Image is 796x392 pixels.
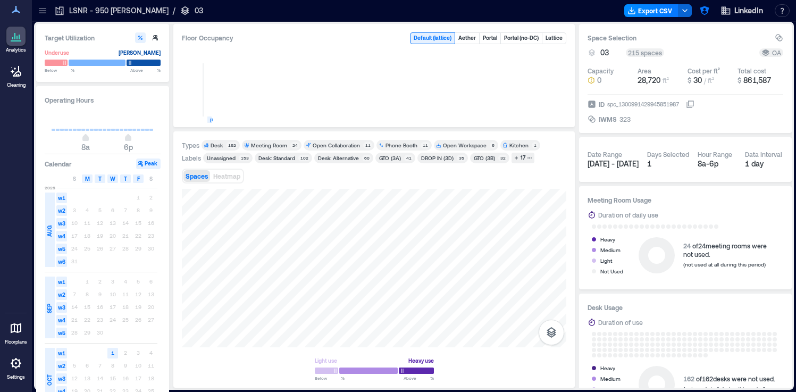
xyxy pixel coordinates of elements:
[56,315,67,326] span: w4
[7,82,26,88] p: Cleaning
[647,159,689,169] div: 1
[600,234,615,245] div: Heavy
[56,361,67,371] span: w2
[186,172,208,180] span: Spaces
[45,185,55,191] span: 2025
[3,351,29,383] a: Settings
[421,142,430,148] div: 11
[600,255,612,266] div: Light
[443,141,487,149] div: Open Workspace
[404,375,434,381] span: Above %
[45,304,54,313] span: SEP
[688,75,733,86] button: $ 30 / ft²
[2,315,30,348] a: Floorplans
[207,154,236,162] div: Unassigned
[404,155,413,161] div: 41
[119,47,161,58] div: [PERSON_NAME]
[56,328,67,338] span: w5
[45,374,54,386] span: OCT
[182,154,201,162] div: Labels
[688,66,720,75] div: Cost per ft²
[624,4,678,17] button: Export CSV
[318,154,359,162] div: Desk: Alternative
[599,99,605,110] span: ID
[239,155,250,161] div: 153
[698,159,736,169] div: 8a - 6p
[597,75,601,86] span: 0
[638,76,660,85] span: 28,720
[386,141,417,149] div: Phone Booth
[258,154,295,162] div: Desk: Standard
[588,302,783,313] h3: Desk Usage
[686,100,694,109] button: IDspc_1300991429945851987
[745,150,782,159] div: Data Interval
[688,77,691,84] span: $
[761,48,781,57] div: OA
[743,76,771,85] span: 861,587
[683,374,775,383] div: of 162 desks were not used.
[183,170,210,182] button: Spaces
[98,174,102,183] span: T
[149,174,153,183] span: S
[111,349,114,356] text: 1
[73,174,76,183] span: S
[81,143,90,152] span: 8a
[45,32,161,43] h3: Target Utilization
[7,374,25,380] p: Settings
[45,159,72,169] h3: Calendar
[588,150,622,159] div: Date Range
[315,375,345,381] span: Below %
[600,245,621,255] div: Medium
[704,77,714,84] span: / ft²
[56,373,67,384] span: w3
[56,302,67,313] span: w3
[3,23,29,56] a: Analytics
[408,355,434,366] div: Heavy use
[85,174,90,183] span: M
[498,155,507,161] div: 32
[738,66,766,75] div: Total cost
[313,141,360,149] div: Open Collaboration
[683,386,766,392] span: (not used at all during this period)
[379,154,401,162] div: GTO (3A)
[532,142,538,148] div: 1
[137,174,140,183] span: F
[182,141,199,149] div: Types
[195,5,203,16] p: 03
[619,114,694,124] button: 323
[600,373,621,384] div: Medium
[683,261,766,268] span: (not used at all during this period)
[598,210,658,220] div: Duration of daily use
[45,95,161,105] h3: Operating Hours
[69,5,169,16] p: LSNR - 950 [PERSON_NAME]
[588,66,614,75] div: Capacity
[647,150,689,159] div: Days Selected
[490,142,496,148] div: 6
[698,150,732,159] div: Hour Range
[588,32,775,43] h3: Space Selection
[638,66,651,75] div: Area
[618,114,632,124] div: 323
[56,277,67,287] span: w1
[598,317,643,328] div: Duration of use
[56,256,67,267] span: w6
[298,155,310,161] div: 102
[663,77,669,84] span: ft²
[213,172,240,180] span: Heatmap
[173,5,175,16] p: /
[542,33,566,44] button: Lattice
[509,141,529,149] div: Kitchen
[56,205,67,216] span: w2
[588,195,783,205] h3: Meeting Room Usage
[56,218,67,229] span: w3
[362,155,371,161] div: 60
[519,153,527,163] div: 17
[693,76,702,85] span: 30
[124,143,133,152] span: 6p
[363,142,372,148] div: 11
[480,33,500,44] button: Portal
[5,339,27,345] p: Floorplans
[290,142,299,148] div: 24
[130,67,161,73] span: Above %
[3,59,29,91] a: Cleaning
